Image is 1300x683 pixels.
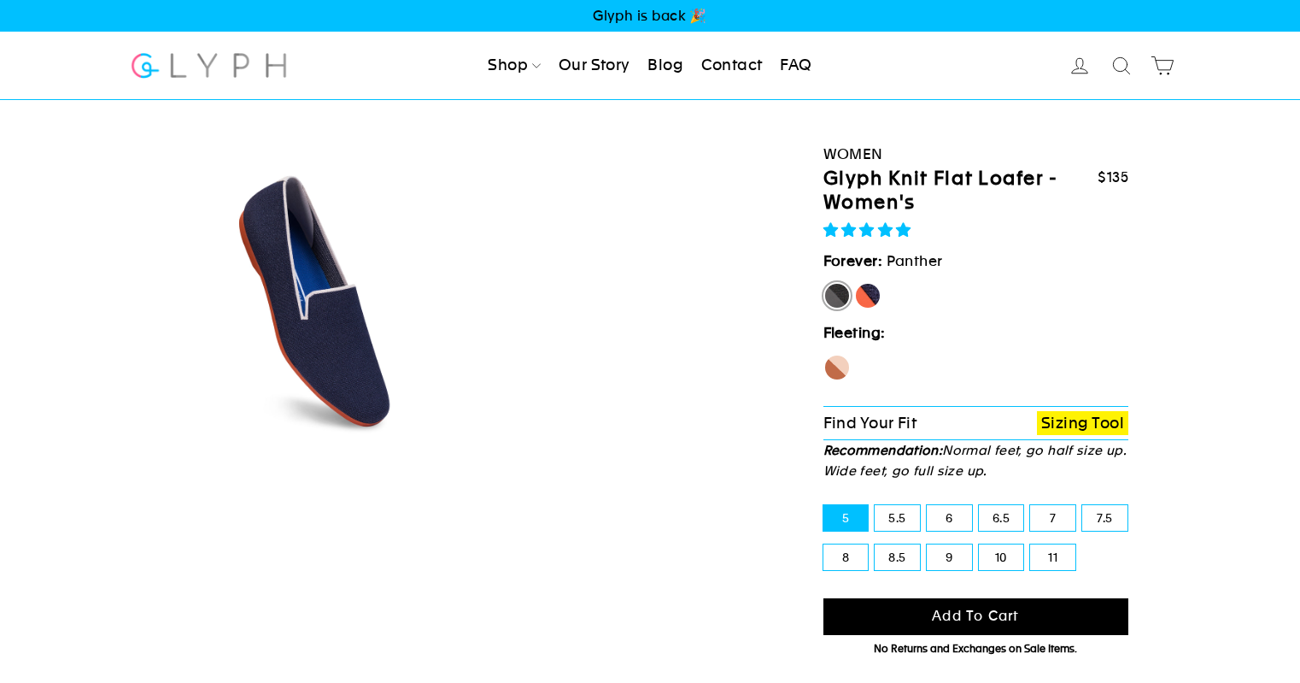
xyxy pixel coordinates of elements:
[481,47,818,85] ul: Primary
[875,545,920,570] label: 8.5
[823,324,886,341] strong: Fleeting:
[694,47,770,85] a: Contact
[1098,169,1128,185] span: $135
[932,608,1019,624] span: Add to cart
[773,47,818,85] a: FAQ
[641,47,690,85] a: Blog
[129,43,289,88] img: Glyph
[823,167,1098,215] h1: Glyph Knit Flat Loafer - Women's
[823,505,869,531] label: 5
[481,47,548,85] a: Shop
[854,282,881,309] label: [PERSON_NAME]
[927,505,972,531] label: 6
[179,150,471,442] img: Angle_6_0_3x_eaa8b495-6d92-4801-950e-0c74446a133e_800x.jpg
[1030,545,1075,570] label: 11
[874,643,1077,655] span: No Returns and Exchanges on Sale Items.
[823,545,869,570] label: 8
[887,252,943,269] span: Panther
[875,505,920,531] label: 5.5
[823,221,916,238] span: 4.88 stars
[823,598,1129,635] button: Add to cart
[1082,505,1127,531] label: 7.5
[823,282,851,309] label: Panther
[1037,411,1128,436] a: Sizing Tool
[823,414,917,432] span: Find Your Fit
[823,443,943,457] strong: Recommendation:
[823,252,883,269] strong: Forever:
[823,440,1129,481] p: Normal feet, go half size up. Wide feet, go full size up.
[552,47,637,85] a: Our Story
[979,545,1024,570] label: 10
[927,545,972,570] label: 9
[823,143,1129,166] div: Women
[979,505,1024,531] label: 6.5
[823,354,851,381] label: Seahorse
[1030,505,1075,531] label: 7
